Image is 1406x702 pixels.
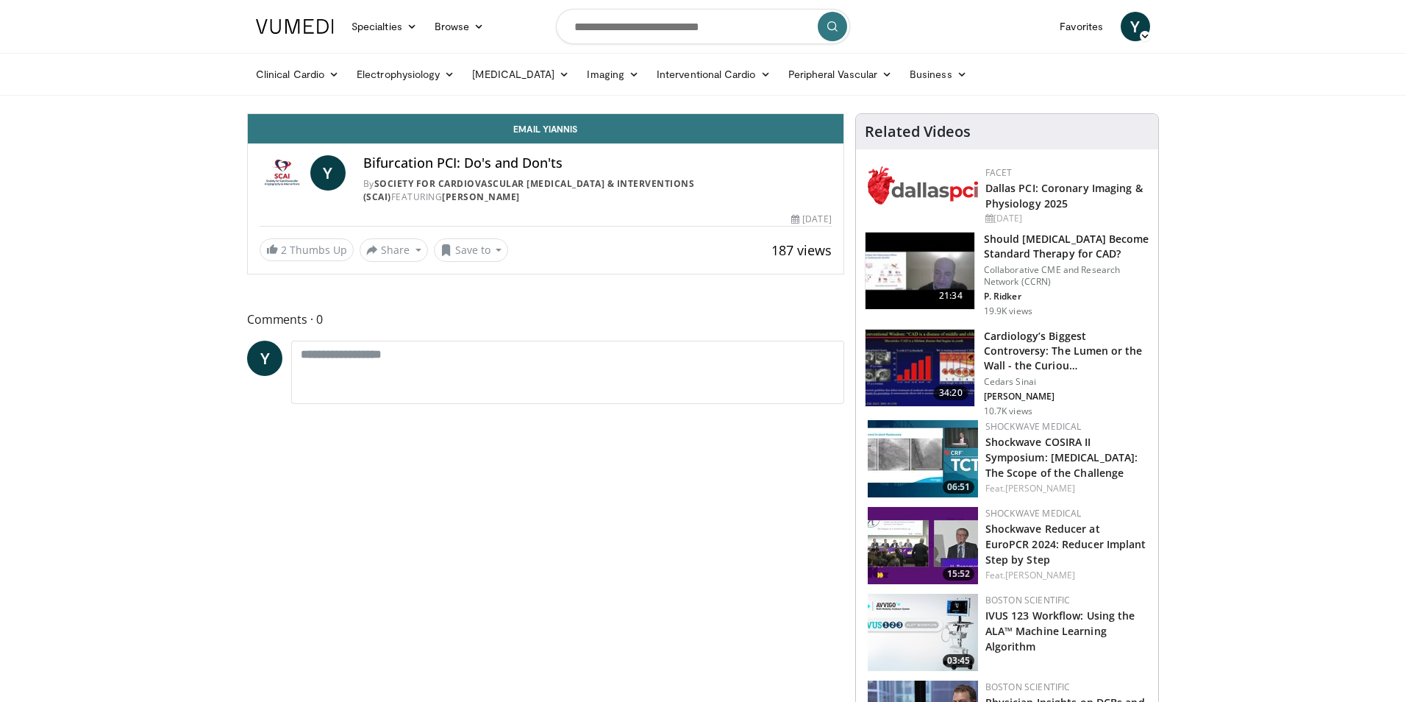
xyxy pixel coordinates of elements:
[985,212,1146,225] div: [DATE]
[865,232,1149,317] a: 21:34 Should [MEDICAL_DATA] Become Standard Therapy for CAD? Collaborative CME and Research Netwo...
[779,60,901,89] a: Peripheral Vascular
[866,330,974,406] img: d453240d-5894-4336-be61-abca2891f366.150x105_q85_crop-smart_upscale.jpg
[985,569,1146,582] div: Feat.
[434,238,509,262] button: Save to
[865,123,971,141] h4: Related Videos
[985,507,1082,520] a: Shockwave Medical
[578,60,648,89] a: Imaging
[363,177,695,203] a: Society for Cardiovascular [MEDICAL_DATA] & Interventions (SCAI)
[984,376,1149,388] p: Cedars Sinai
[865,329,1149,417] a: 34:20 Cardiology’s Biggest Controversy: The Lumen or the Wall - the Curiou… Cedars Sinai [PERSON_...
[1121,12,1150,41] a: Y
[248,114,843,143] a: Email Yiannis
[985,609,1135,653] a: IVUS 123 Workflow: Using the ALA™ Machine Learning Algorithm
[310,155,346,191] a: Y
[985,420,1082,433] a: Shockwave Medical
[260,155,304,191] img: Society for Cardiovascular Angiography & Interventions (SCAI)
[281,243,287,257] span: 2
[260,238,354,261] a: 2 Thumbs Up
[985,166,1013,179] a: FACET
[984,291,1149,302] p: P. Ridker
[943,481,974,494] span: 06:51
[1005,569,1075,581] a: [PERSON_NAME]
[463,60,578,89] a: [MEDICAL_DATA]
[556,9,850,44] input: Search topics, interventions
[247,341,282,376] a: Y
[901,60,976,89] a: Business
[868,507,978,584] a: 15:52
[985,522,1146,567] a: Shockwave Reducer at EuroPCR 2024: Reducer Implant Step by Step
[984,391,1149,403] p: [PERSON_NAME]
[868,507,978,584] img: fadbcca3-3c72-4f96-a40d-f2c885e80660.150x105_q85_crop-smart_upscale.jpg
[868,594,978,671] img: a66c217a-745f-4867-a66f-0c610c99ad03.150x105_q85_crop-smart_upscale.jpg
[348,60,463,89] a: Electrophysiology
[985,681,1071,693] a: Boston Scientific
[985,594,1071,606] a: Boston Scientific
[442,191,520,203] a: [PERSON_NAME]
[256,19,334,34] img: VuMedi Logo
[1005,482,1075,494] a: [PERSON_NAME]
[933,288,968,303] span: 21:34
[648,60,779,89] a: Interventional Cardio
[868,166,978,205] img: 939357b5-304e-4393-95de-08c51a3c5e2a.png.150x105_q85_autocrop_double_scale_upscale_version-0.2.png
[1051,12,1112,41] a: Favorites
[360,238,428,262] button: Share
[984,305,1032,317] p: 19.9K views
[363,177,832,204] div: By FEATURING
[984,405,1032,417] p: 10.7K views
[363,155,832,171] h4: Bifurcation PCI: Do's and Don'ts
[943,654,974,667] span: 03:45
[985,435,1138,480] a: Shockwave COSIRA II Symposium: [MEDICAL_DATA]: The Scope of the Challenge
[866,233,974,309] img: eb63832d-2f75-457d-8c1a-bbdc90eb409c.150x105_q85_crop-smart_upscale.jpg
[984,232,1149,261] h3: Should [MEDICAL_DATA] Become Standard Therapy for CAD?
[247,310,844,329] span: Comments 0
[933,386,968,400] span: 34:20
[771,241,832,259] span: 187 views
[868,420,978,497] img: c35ce14a-3a80-4fd3-b91e-c59d4b4f33e6.150x105_q85_crop-smart_upscale.jpg
[868,420,978,497] a: 06:51
[985,482,1146,495] div: Feat.
[984,329,1149,373] h3: Cardiology’s Biggest Controversy: The Lumen or the Wall - the Curiou…
[791,213,831,226] div: [DATE]
[868,594,978,671] a: 03:45
[343,12,426,41] a: Specialties
[985,181,1143,210] a: Dallas PCI: Coronary Imaging & Physiology 2025
[426,12,493,41] a: Browse
[943,567,974,581] span: 15:52
[247,60,348,89] a: Clinical Cardio
[984,264,1149,288] p: Collaborative CME and Research Network (CCRN)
